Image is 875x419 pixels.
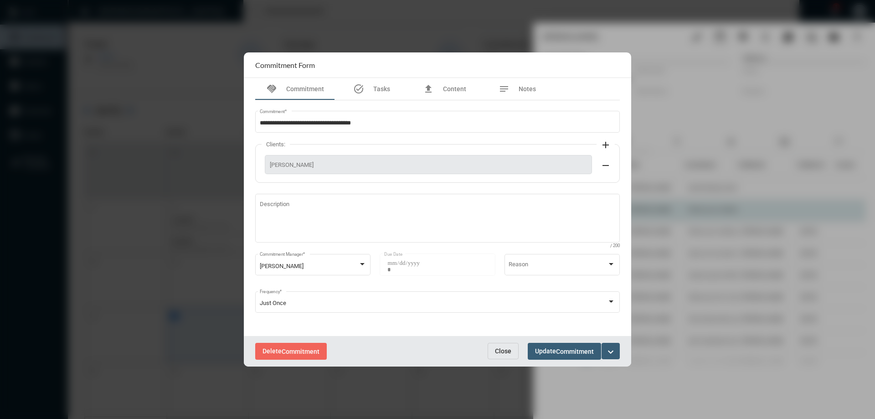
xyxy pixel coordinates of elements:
span: Commitment [282,348,319,355]
span: Content [443,85,466,93]
mat-hint: / 200 [610,243,620,248]
mat-icon: add [600,140,611,150]
mat-icon: remove [600,160,611,171]
span: [PERSON_NAME] [270,161,587,168]
h2: Commitment Form [255,61,315,69]
mat-icon: expand_more [605,347,616,357]
mat-icon: handshake [266,83,277,94]
span: Commitment [556,348,594,355]
button: UpdateCommitment [528,343,601,360]
span: [PERSON_NAME] [260,263,304,269]
span: Notes [519,85,536,93]
span: Just Once [260,300,286,306]
mat-icon: task_alt [353,83,364,94]
label: Clients: [262,141,290,148]
button: Close [488,343,519,359]
span: Close [495,347,511,355]
span: Delete [262,347,319,355]
mat-icon: notes [499,83,510,94]
span: Update [535,347,594,355]
button: DeleteCommitment [255,343,327,360]
span: Tasks [373,85,390,93]
mat-icon: file_upload [423,83,434,94]
span: Commitment [286,85,324,93]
